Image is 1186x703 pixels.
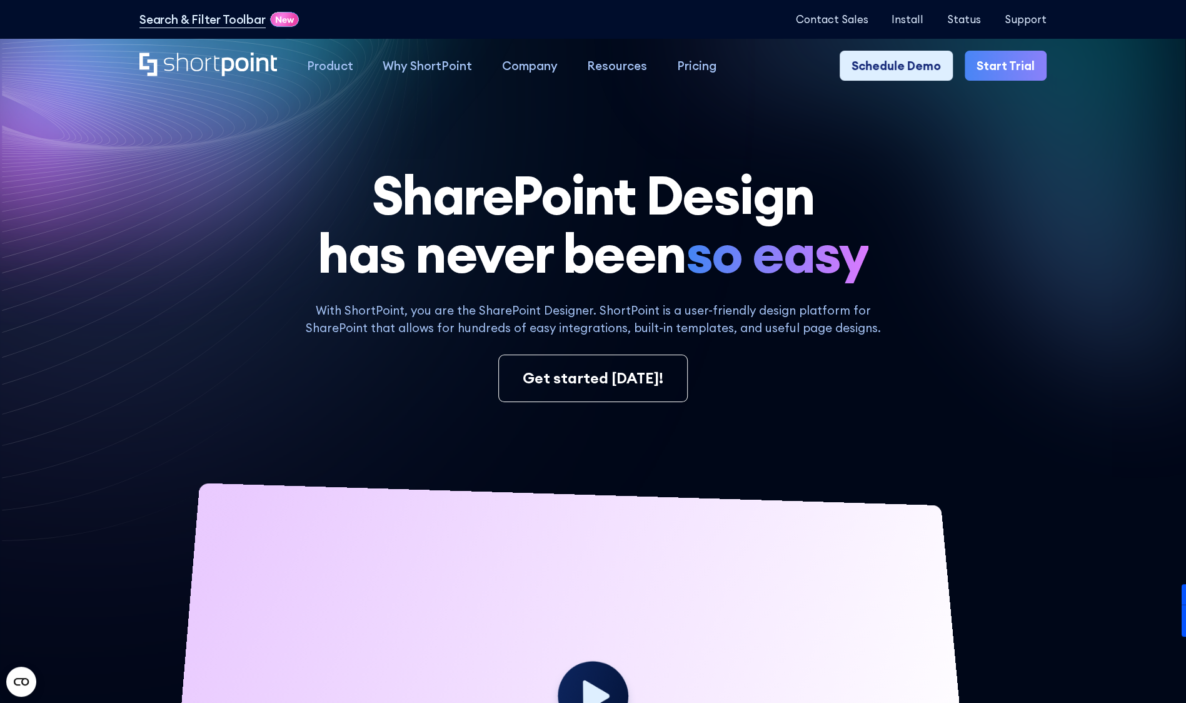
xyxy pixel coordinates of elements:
[368,51,487,80] a: Why ShortPoint
[139,53,278,78] a: Home
[572,51,661,80] a: Resources
[293,301,893,337] p: With ShortPoint, you are the SharePoint Designer. ShortPoint is a user-friendly design platform f...
[292,51,368,80] a: Product
[1005,13,1047,25] a: Support
[662,51,731,80] a: Pricing
[139,11,266,28] a: Search & Filter Toolbar
[587,57,647,74] div: Resources
[139,166,1047,284] h1: SharePoint Design has never been
[523,367,663,390] div: Get started [DATE]!
[686,225,868,283] span: so easy
[892,13,923,25] a: Install
[947,13,981,25] a: Status
[961,558,1186,703] iframe: Chat Widget
[6,667,36,697] button: Open CMP widget
[383,57,472,74] div: Why ShortPoint
[487,51,572,80] a: Company
[795,13,868,25] a: Contact Sales
[502,57,558,74] div: Company
[840,51,953,80] a: Schedule Demo
[676,57,716,74] div: Pricing
[961,558,1186,703] div: Widget de chat
[307,57,353,74] div: Product
[965,51,1047,80] a: Start Trial
[498,355,688,402] a: Get started [DATE]!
